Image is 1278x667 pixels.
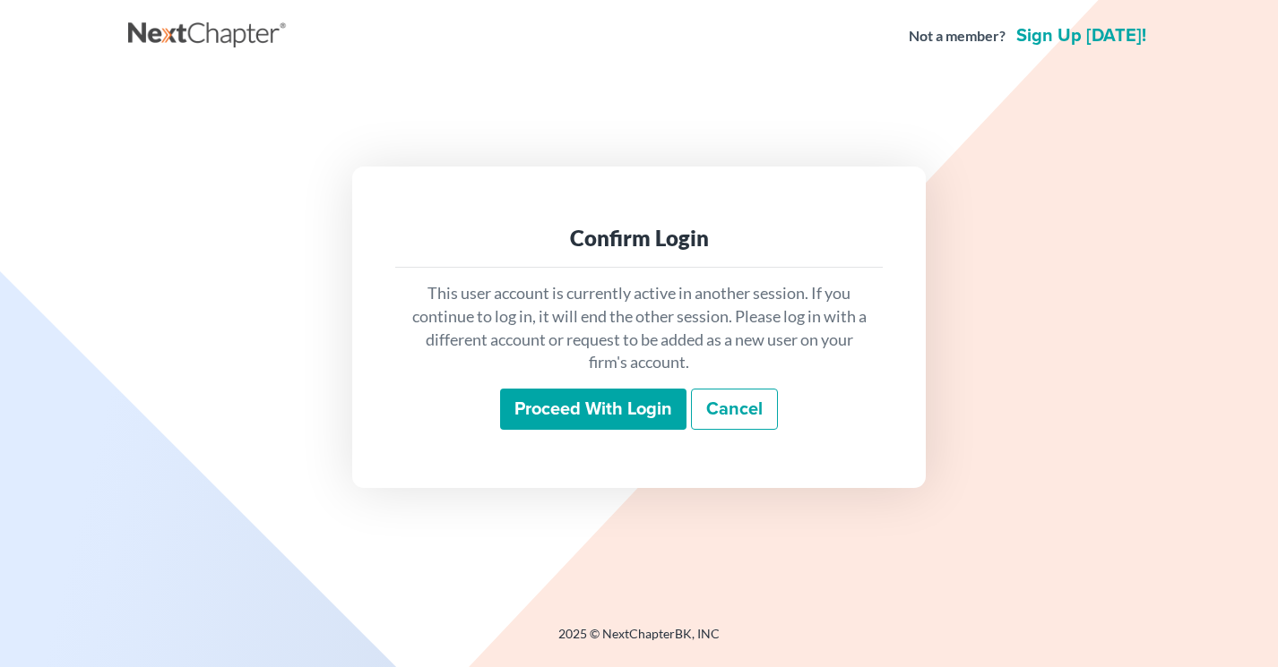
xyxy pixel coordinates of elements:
[410,282,868,374] p: This user account is currently active in another session. If you continue to log in, it will end ...
[909,26,1006,47] strong: Not a member?
[1013,27,1150,45] a: Sign up [DATE]!
[691,389,778,430] a: Cancel
[500,389,686,430] input: Proceed with login
[128,625,1150,657] div: 2025 © NextChapterBK, INC
[410,224,868,252] div: Confirm Login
